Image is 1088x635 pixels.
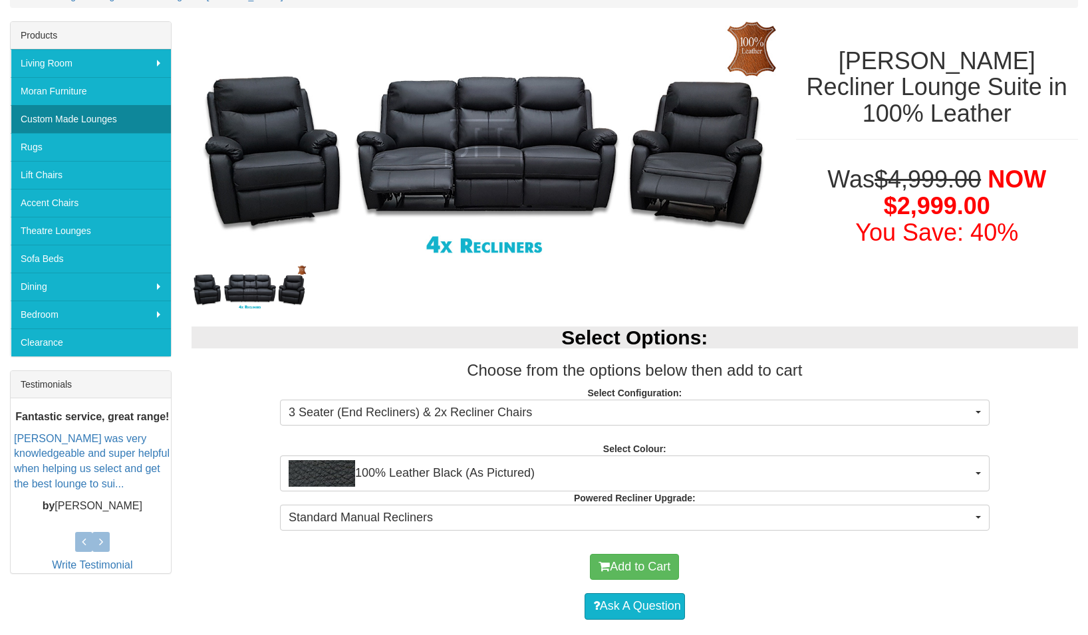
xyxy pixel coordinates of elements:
h1: Was [796,166,1078,245]
b: Select Options: [561,326,708,348]
button: 100% Leather Black (As Pictured)100% Leather Black (As Pictured) [280,455,990,491]
button: Add to Cart [590,554,679,580]
del: $4,999.00 [875,166,981,193]
span: NOW $2,999.00 [884,166,1046,219]
h1: [PERSON_NAME] Recliner Lounge Suite in 100% Leather [796,48,1078,127]
a: Living Room [11,49,171,77]
h3: Choose from the options below then add to cart [192,362,1078,379]
strong: Powered Recliner Upgrade: [574,493,696,503]
a: Accent Chairs [11,189,171,217]
a: Ask A Question [585,593,685,620]
span: 3 Seater (End Recliners) & 2x Recliner Chairs [289,404,972,422]
a: Moran Furniture [11,77,171,105]
a: [PERSON_NAME] was very knowledgeable and super helpful when helping us select and get the best lo... [14,433,170,490]
b: Fantastic service, great range! [15,411,169,422]
strong: Select Configuration: [588,388,682,398]
a: Theatre Lounges [11,217,171,245]
span: Standard Manual Recliners [289,509,972,527]
div: Testimonials [11,371,171,398]
a: Lift Chairs [11,161,171,189]
a: Dining [11,273,171,301]
b: by [43,500,55,511]
a: Custom Made Lounges [11,105,171,133]
a: Rugs [11,133,171,161]
a: Clearance [11,328,171,356]
img: 100% Leather Black (As Pictured) [289,460,355,487]
button: Standard Manual Recliners [280,505,990,531]
button: 3 Seater (End Recliners) & 2x Recliner Chairs [280,400,990,426]
p: [PERSON_NAME] [14,499,171,514]
span: 100% Leather Black (As Pictured) [289,460,972,487]
div: Products [11,22,171,49]
strong: Select Colour: [603,444,666,454]
a: Sofa Beds [11,245,171,273]
font: You Save: 40% [855,219,1018,246]
a: Write Testimonial [52,559,132,571]
a: Bedroom [11,301,171,328]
